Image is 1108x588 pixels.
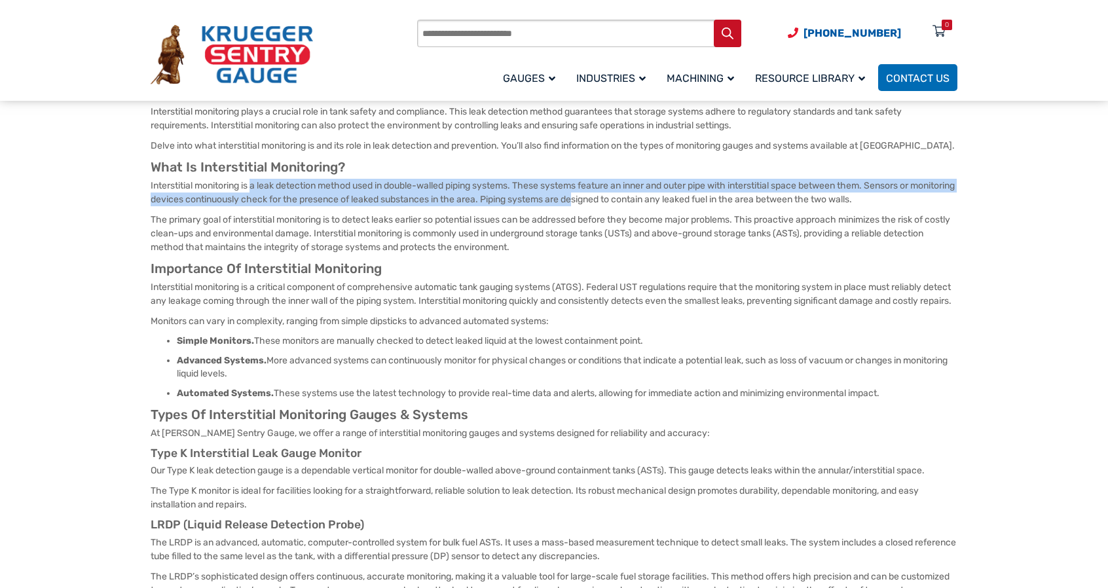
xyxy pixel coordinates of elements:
[886,72,950,84] span: Contact Us
[576,72,646,84] span: Industries
[151,139,957,153] p: Delve into what interstitial monitoring is and its role in leak detection and prevention. You’ll ...
[495,62,568,93] a: Gauges
[177,387,957,400] li: These systems use the latest technology to provide real-time data and alerts, allowing for immedi...
[151,447,957,461] h3: Type K Interstitial Leak Gauge Monitor
[151,25,313,85] img: Krueger Sentry Gauge
[788,25,901,41] a: Phone Number (920) 434-8860
[151,407,957,423] h2: Types Of Interstitial Monitoring Gauges & Systems
[151,484,957,511] p: The Type K monitor is ideal for facilities looking for a straightforward, reliable solution to le...
[151,179,957,206] p: Interstitial monitoring is a leak detection method used in double-walled piping systems. These sy...
[151,280,957,308] p: Interstitial monitoring is a critical component of comprehensive automatic tank gauging systems (...
[151,159,957,175] h2: What Is Interstitial Monitoring?
[667,72,734,84] span: Machining
[151,314,957,328] p: Monitors can vary in complexity, ranging from simple dipsticks to advanced automated systems:
[568,62,659,93] a: Industries
[177,354,957,380] li: More advanced systems can continuously monitor for physical changes or conditions that indicate a...
[151,261,957,277] h2: Importance Of Interstitial Monitoring
[503,72,555,84] span: Gauges
[755,72,865,84] span: Resource Library
[945,20,949,30] div: 0
[151,213,957,254] p: The primary goal of interstitial monitoring is to detect leaks earlier so potential issues can be...
[177,335,254,346] strong: Simple Monitors.
[659,62,747,93] a: Machining
[177,335,957,348] li: These monitors are manually checked to detect leaked liquid at the lowest containment point.
[151,536,957,563] p: The LRDP is an advanced, automatic, computer-controlled system for bulk fuel ASTs. It uses a mass...
[747,62,878,93] a: Resource Library
[151,105,957,132] p: Interstitial monitoring plays a crucial role in tank safety and compliance. This leak detection m...
[177,388,274,399] strong: Automated Systems.
[177,355,267,366] strong: Advanced Systems.
[803,27,901,39] span: [PHONE_NUMBER]
[878,64,957,91] a: Contact Us
[151,464,957,477] p: Our Type K leak detection gauge is a dependable vertical monitor for double-walled above-ground c...
[151,426,957,440] p: At [PERSON_NAME] Sentry Gauge, we offer a range of interstitial monitoring gauges and systems des...
[151,518,957,532] h3: LRDP (Liquid Release Detection Probe)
